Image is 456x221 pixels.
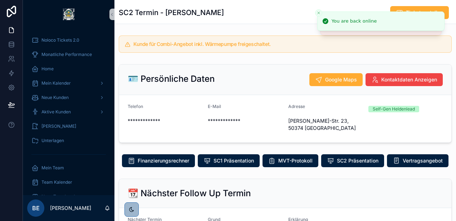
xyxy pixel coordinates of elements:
[337,157,378,164] span: SC2 Präsentation
[50,204,91,212] p: [PERSON_NAME]
[27,91,110,104] a: Neue Kunden
[27,161,110,174] a: Mein Team
[41,179,72,185] span: Team Kalender
[122,154,195,167] button: Finanzierungsrechner
[27,62,110,75] a: Home
[27,190,110,203] a: Neue Teamkunden
[41,95,69,100] span: Neue Kunden
[27,176,110,189] a: Team Kalender
[214,157,254,164] span: SC1 Präsentation
[381,76,437,83] span: Kontaktdaten Anzeigen
[288,104,305,109] span: Adresse
[63,9,74,20] img: App logo
[41,138,64,144] span: Unterlagen
[325,76,357,83] span: Google Maps
[387,154,448,167] button: Vertragsangebot
[403,157,443,164] span: Vertragsangebot
[27,77,110,90] a: Mein Kalender
[278,157,313,164] span: MVT-Protokoll
[128,73,215,85] h2: 🪪 Persönliche Daten
[41,52,92,57] span: Monatliche Performance
[208,104,221,109] span: E-Mail
[41,66,54,72] span: Home
[309,73,363,86] button: Google Maps
[41,123,76,129] span: [PERSON_NAME]
[23,29,114,195] div: scrollable content
[315,9,322,17] button: Close toast
[128,104,143,109] span: Telefon
[41,194,80,199] span: Neue Teamkunden
[27,134,110,147] a: Unterlagen
[366,73,443,86] button: Kontaktdaten Anzeigen
[133,42,446,47] h5: Kunde für Combi-Angebot inkl. Wärmepumpe freigeschaltet.
[321,154,384,167] button: SC2 Präsentation
[27,48,110,61] a: Monatliche Performance
[27,34,110,47] a: Noloco Tickets 2.0
[41,109,71,115] span: Aktive Kunden
[32,204,40,212] span: BE
[27,120,110,133] a: [PERSON_NAME]
[288,117,363,132] span: [PERSON_NAME]-Str. 23, 50374 [GEOGRAPHIC_DATA]
[198,154,260,167] button: SC1 Präsentation
[41,37,79,43] span: Noloco Tickets 2.0
[41,165,64,171] span: Mein Team
[128,188,251,199] h2: 📆 Nächster Follow Up Termin
[41,80,71,86] span: Mein Kalender
[27,105,110,118] a: Aktive Kunden
[138,157,189,164] span: Finanzierungsrechner
[390,6,449,19] button: Ticket erstellen
[332,18,377,25] div: You are back online
[373,106,415,112] div: Self-Gen Heldenlead
[119,8,224,18] h1: SC2 Termin - [PERSON_NAME]
[263,154,318,167] button: MVT-Protokoll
